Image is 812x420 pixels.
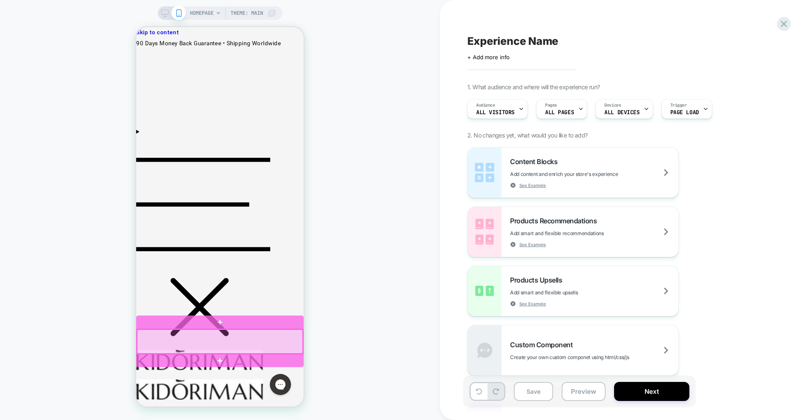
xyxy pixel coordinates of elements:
[510,157,562,166] span: Content Blocks
[510,289,620,296] span: Add smart and flexible upsells
[510,276,566,284] span: Products Upsells
[476,110,515,115] span: All Visitors
[670,110,699,115] span: Page Load
[604,102,621,108] span: Devices
[510,230,646,236] span: Add smart and flexible recommendations
[519,301,546,307] span: See Example
[467,83,600,91] span: 1. What audience and where will the experience run?
[545,110,574,115] span: ALL PAGES
[514,382,553,401] button: Save
[476,102,495,108] span: Audience
[230,6,263,20] span: Theme: MAIN
[467,132,587,139] span: 2. No changes yet, what would you like to add?
[190,6,214,20] span: HOMEPAGE
[545,102,557,108] span: Pages
[467,35,558,47] span: Experience Name
[614,382,689,401] button: Next
[562,382,606,401] button: Preview
[510,217,601,225] span: Products Recommendations
[510,340,577,349] span: Custom Component
[510,171,660,177] span: Add content and enrich your store's experience
[519,242,546,247] span: See Example
[519,182,546,188] span: See Example
[129,344,159,371] iframe: Gorgias live chat messenger
[670,102,687,108] span: Trigger
[604,110,639,115] span: ALL DEVICES
[467,54,510,60] span: + Add more info
[510,354,671,360] span: Create your own custom componet using html/css/js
